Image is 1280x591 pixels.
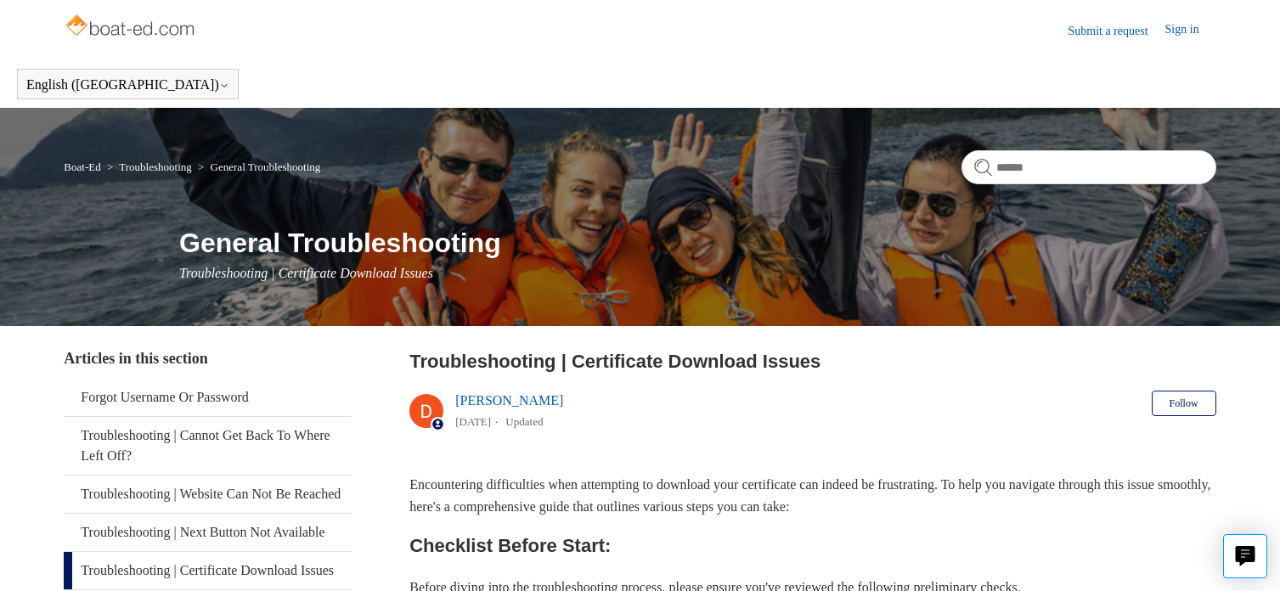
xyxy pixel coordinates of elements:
[409,531,1215,560] h2: Checklist Before Start:
[455,415,491,428] time: 03/14/2024, 16:15
[409,474,1215,517] p: Encountering difficulties when attempting to download your certificate can indeed be frustrating....
[64,160,104,173] li: Boat-Ed
[1152,391,1216,416] button: Follow Article
[455,393,563,408] a: [PERSON_NAME]
[64,514,352,551] a: Troubleshooting | Next Button Not Available
[64,552,352,589] a: Troubleshooting | Certificate Download Issues
[64,379,352,416] a: Forgot Username Or Password
[505,415,543,428] li: Updated
[64,476,352,513] a: Troubleshooting | Website Can Not Be Reached
[195,160,320,173] li: General Troubleshooting
[64,10,199,44] img: Boat-Ed Help Center home page
[64,350,207,367] span: Articles in this section
[179,222,1216,263] h1: General Troubleshooting
[961,150,1216,184] input: Search
[26,77,229,93] button: English ([GEOGRAPHIC_DATA])
[119,160,191,173] a: Troubleshooting
[64,417,352,475] a: Troubleshooting | Cannot Get Back To Where Left Off?
[64,160,100,173] a: Boat-Ed
[1068,22,1164,40] a: Submit a request
[179,266,433,280] span: Troubleshooting | Certificate Download Issues
[1223,534,1267,578] button: Live chat
[211,160,321,173] a: General Troubleshooting
[409,347,1215,375] h2: Troubleshooting | Certificate Download Issues
[1165,20,1216,41] a: Sign in
[104,160,195,173] li: Troubleshooting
